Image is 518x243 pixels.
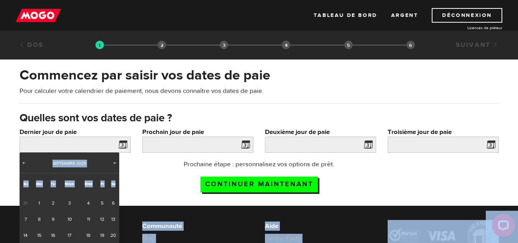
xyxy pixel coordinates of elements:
[20,66,270,84] font: Commencez par saisir vos dates de paie
[36,181,42,186] span: Lundi
[32,195,47,211] a: 1
[111,181,115,186] span: Samedi
[20,41,44,49] a: Dos
[432,8,502,23] a: Déconnexion
[51,181,55,186] font: Tu
[20,211,32,227] a: 7
[65,181,74,186] font: Nous
[23,181,28,186] span: Dimanche
[112,200,115,206] font: 6
[51,232,55,238] font: 16
[67,232,71,238] font: 17
[100,232,104,238] font: 19
[265,128,330,136] font: Deuxième jour de paie
[47,211,59,227] a: 9
[76,160,86,166] font: 2025
[20,160,28,167] a: Précédent
[391,8,418,23] a: Argent
[100,181,104,186] span: Vendredi
[52,216,54,222] font: 9
[20,87,264,95] font: Pour calculer votre calendrier de paiement, nous devons connaître vos dates de paie.
[37,232,41,238] font: 15
[27,41,44,49] font: Dos
[97,195,107,211] a: 5
[80,211,97,227] a: 11
[265,222,278,230] font: Aide
[59,195,80,211] a: 3
[110,232,116,238] font: 20
[23,181,28,186] font: Su
[23,232,28,238] font: 14
[32,211,47,227] a: 8
[107,211,119,227] a: 13
[111,160,118,167] a: Suivant
[391,12,418,19] font: Argent
[314,12,377,19] font: Tableau de bord
[20,128,77,136] font: Dernier jour de paie
[107,195,119,211] a: 6
[201,177,318,192] input: Continuer maintenant
[65,181,74,186] span: Mercredi
[184,160,334,169] font: Prochaine étape : personnalisez vos options de prêt.
[23,200,28,206] font: 31
[25,216,27,222] font: 7
[111,181,115,186] font: Sa
[265,235,301,242] a: Centre d'aide
[314,8,377,23] a: Tableau de bord
[142,235,155,242] a: Blog
[47,195,59,211] a: 2
[38,216,41,222] font: 8
[456,41,499,49] a: Suivant
[86,232,90,238] font: 18
[456,41,491,49] font: Suivant
[100,181,104,186] font: Fr
[51,181,55,186] span: Mardi
[87,216,90,222] font: 11
[20,111,172,125] font: Quelles sont vos dates de paie ?
[38,200,40,206] font: 1
[36,181,42,186] font: Moi
[486,211,518,243] iframe: Widget de chat LiveChat
[388,128,452,136] font: Troisième jour de paie
[80,195,97,211] a: 4
[68,200,71,206] font: 3
[16,8,61,23] img: mogo_logo-11ee424be714fa7cbb0f0f49df9e16ec.png
[100,216,104,222] font: 12
[445,25,502,31] a: Licences de prêteur
[101,200,104,206] font: 5
[67,216,72,222] font: 10
[142,128,204,136] font: Prochain jour de paie
[59,211,80,227] a: 10
[467,25,502,30] font: Licences de prêteur
[87,200,90,206] font: 4
[142,222,182,230] font: Communauté
[85,181,92,186] span: Jeudi
[95,41,104,49] img: transparent-188c492fd9eaac0f573672f40bb141c2.gif
[85,181,92,186] font: Ème
[52,200,54,206] font: 2
[111,216,115,222] font: 13
[97,211,107,227] a: 12
[53,160,75,166] font: Septembre
[442,12,492,19] font: Déconnexion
